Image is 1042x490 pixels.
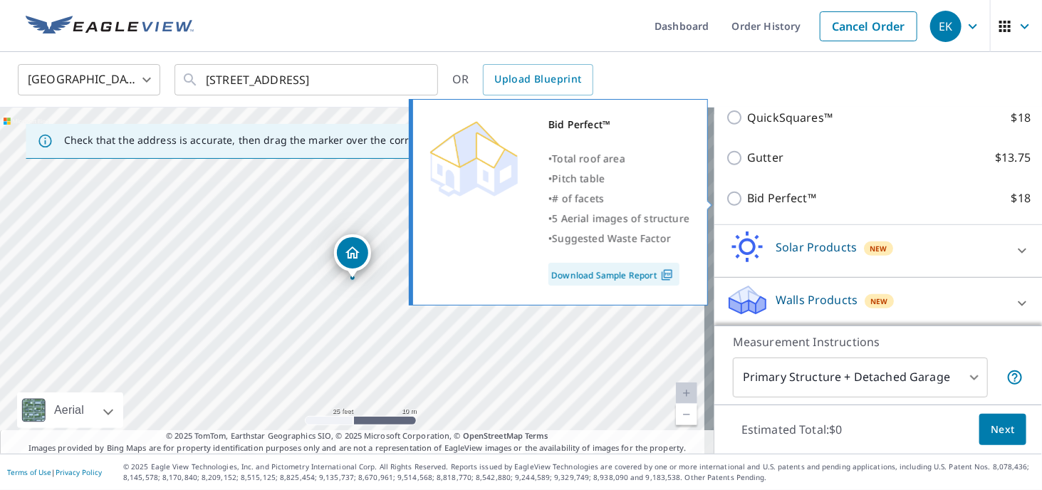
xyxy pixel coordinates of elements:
img: EV Logo [26,16,194,37]
div: Walls ProductsNew [726,283,1031,324]
div: • [548,229,689,249]
p: Bid Perfect™ [747,189,816,207]
p: QuickSquares™ [747,109,833,127]
p: Solar Products [776,239,857,256]
p: Check that the address is accurate, then drag the marker over the correct structure. [64,134,474,147]
a: Upload Blueprint [483,64,593,95]
span: Pitch table [552,172,605,185]
p: Estimated Total: $0 [730,414,854,445]
div: OR [452,64,593,95]
a: Current Level 20, Zoom In Disabled [676,382,697,404]
a: Privacy Policy [56,467,102,477]
span: Next [991,421,1015,439]
div: • [548,149,689,169]
div: [GEOGRAPHIC_DATA] [18,60,160,100]
div: EK [930,11,962,42]
p: | [7,468,102,476]
span: Total roof area [552,152,625,165]
div: Bid Perfect™ [548,115,689,135]
input: Search by address or latitude-longitude [206,60,409,100]
p: Walls Products [776,291,858,308]
p: Measurement Instructions [733,333,1023,350]
span: Upload Blueprint [494,71,581,88]
button: Next [979,414,1026,446]
a: Download Sample Report [548,263,679,286]
span: Your report will include the primary structure and a detached garage if one exists. [1006,369,1023,386]
p: $18 [1011,109,1031,127]
p: $18 [1011,189,1031,207]
div: • [548,209,689,229]
span: New [870,243,887,254]
a: Current Level 20, Zoom Out [676,404,697,425]
div: Solar ProductsNew [726,231,1031,271]
p: Gutter [747,149,783,167]
span: New [870,296,888,307]
img: Premium [424,115,523,200]
span: Suggested Waste Factor [552,231,671,245]
span: # of facets [552,192,604,205]
span: © 2025 TomTom, Earthstar Geographics SIO, © 2025 Microsoft Corporation, © [166,430,548,442]
a: OpenStreetMap [463,430,523,441]
div: Aerial [17,392,123,428]
p: © 2025 Eagle View Technologies, Inc. and Pictometry International Corp. All Rights Reserved. Repo... [123,462,1035,483]
a: Cancel Order [820,11,917,41]
div: • [548,169,689,189]
p: $13.75 [995,149,1031,167]
div: Primary Structure + Detached Garage [733,358,988,397]
a: Terms of Use [7,467,51,477]
img: Pdf Icon [657,269,677,281]
div: Dropped pin, building 1, Residential property, 2306 N 29th St Philadelphia, PA 19132 [334,234,371,278]
a: Terms [525,430,548,441]
span: 5 Aerial images of structure [552,212,689,225]
div: • [548,189,689,209]
div: Aerial [50,392,88,428]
